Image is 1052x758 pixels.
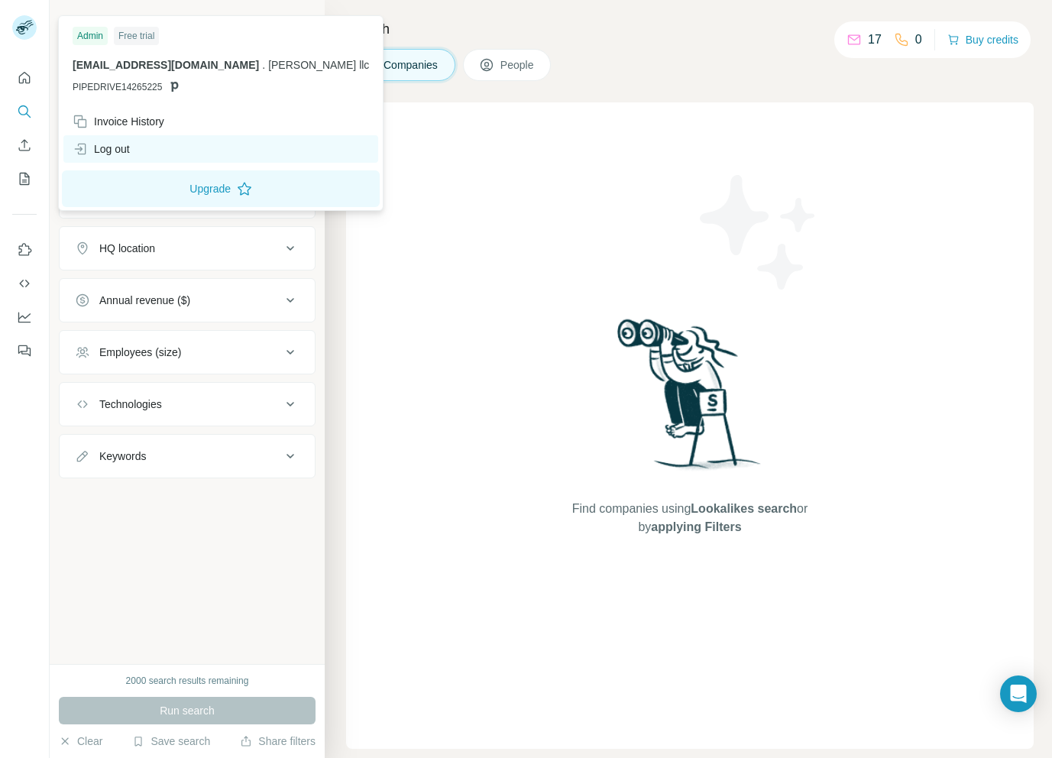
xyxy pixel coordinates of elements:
div: 2000 search results remaining [126,674,249,688]
span: Lookalikes search [691,502,797,515]
div: Keywords [99,449,146,464]
div: Free trial [114,27,159,45]
span: [PERSON_NAME] llc [268,59,369,71]
button: Technologies [60,386,315,423]
div: Invoice History [73,114,164,129]
button: Buy credits [947,29,1018,50]
button: Share filters [240,734,316,749]
span: People [500,57,536,73]
div: Log out [73,141,130,157]
div: Technologies [99,397,162,412]
button: Search [12,98,37,125]
h4: Search [346,18,1034,40]
span: . [262,59,265,71]
div: Employees (size) [99,345,181,360]
div: New search [59,14,107,28]
button: Hide [266,9,325,32]
button: Save search [132,734,210,749]
button: Employees (size) [60,334,315,371]
button: Clear [59,734,102,749]
span: Companies [384,57,439,73]
span: [EMAIL_ADDRESS][DOMAIN_NAME] [73,59,259,71]
span: Find companies using or by [568,500,812,536]
p: 17 [868,31,882,49]
button: Enrich CSV [12,131,37,159]
span: PIPEDRIVE14265225 [73,80,162,94]
div: HQ location [99,241,155,256]
div: Admin [73,27,108,45]
div: Open Intercom Messenger [1000,675,1037,712]
button: My lists [12,165,37,193]
button: Dashboard [12,303,37,331]
button: HQ location [60,230,315,267]
button: Use Surfe API [12,270,37,297]
button: Feedback [12,337,37,364]
button: Annual revenue ($) [60,282,315,319]
button: Use Surfe on LinkedIn [12,236,37,264]
img: Surfe Illustration - Stars [690,164,827,301]
button: Keywords [60,438,315,475]
img: Surfe Illustration - Woman searching with binoculars [610,315,769,485]
span: applying Filters [651,520,741,533]
div: Annual revenue ($) [99,293,190,308]
button: Quick start [12,64,37,92]
p: 0 [915,31,922,49]
button: Upgrade [62,170,380,207]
